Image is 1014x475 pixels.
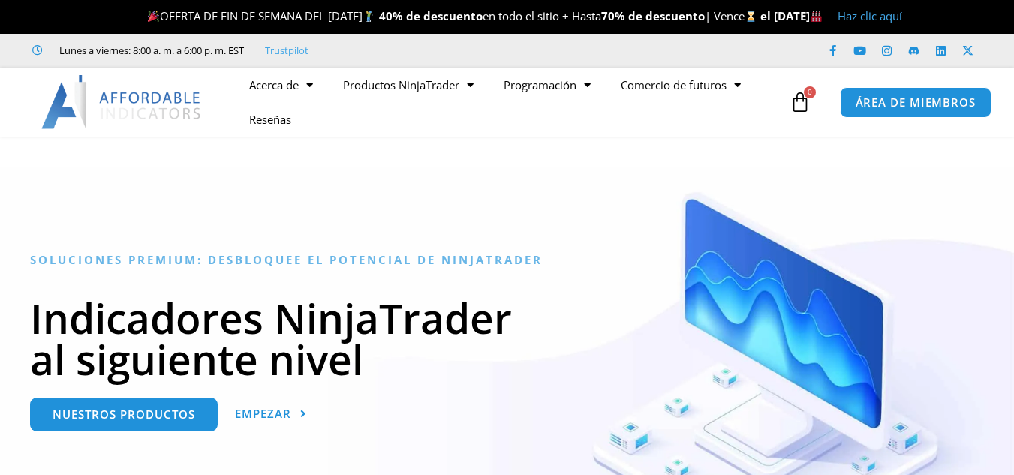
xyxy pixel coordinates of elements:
[59,44,244,57] font: Lunes a viernes: 8:00 a. m. a 6:00 p. m. EST
[504,77,576,92] font: Programación
[379,8,483,23] font: 40% de descuento
[343,77,459,92] font: Productos NinjaTrader
[235,406,291,421] font: Empezar
[249,112,291,127] font: Reseñas
[30,398,218,431] a: Nuestros productos
[265,41,308,59] a: Trustpilot
[840,87,991,118] a: ÁREA DE MIEMBROS
[30,290,512,346] font: Indicadores NinjaTrader
[483,8,601,23] font: en todo el sitio + Hasta
[601,8,705,23] font: 70% de descuento
[804,86,816,98] span: 0
[249,77,299,92] font: Acerca de
[41,75,203,129] img: LogoAI | Indicadores asequibles – NinjaTrader
[838,8,902,23] a: Haz clic aquí
[148,11,159,22] img: 🎉
[53,407,195,422] font: Nuestros productos
[705,8,745,23] font: | Vence
[363,11,375,22] img: 🏌️‍♂️
[234,102,306,137] a: Reseñas
[234,68,328,102] a: Acerca de
[760,8,810,23] font: el [DATE]
[856,95,976,110] font: ÁREA DE MIEMBROS
[265,44,308,57] font: Trustpilot
[811,11,822,22] img: 🏭
[30,252,543,267] font: Soluciones Premium: Desbloquee el potencial de NinjaTrader
[606,68,756,102] a: Comercio de futuros
[234,68,786,137] nav: Menú
[30,331,363,387] font: al siguiente nivel
[235,398,307,431] a: Empezar
[160,8,378,23] font: OFERTA DE FIN DE SEMANA DEL [DATE]
[489,68,606,102] a: Programación
[767,80,833,124] a: 0
[621,77,727,92] font: Comercio de futuros
[328,68,489,102] a: Productos NinjaTrader
[745,11,757,22] img: ⌛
